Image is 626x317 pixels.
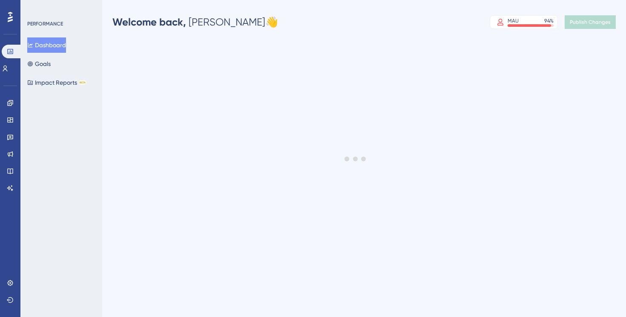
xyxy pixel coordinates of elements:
[27,75,86,90] button: Impact ReportsBETA
[112,15,278,29] div: [PERSON_NAME] 👋
[27,20,63,27] div: PERFORMANCE
[27,56,51,71] button: Goals
[112,16,186,28] span: Welcome back,
[565,15,616,29] button: Publish Changes
[508,17,519,24] div: MAU
[570,19,611,26] span: Publish Changes
[27,37,66,53] button: Dashboard
[79,80,86,85] div: BETA
[544,17,554,24] div: 94 %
